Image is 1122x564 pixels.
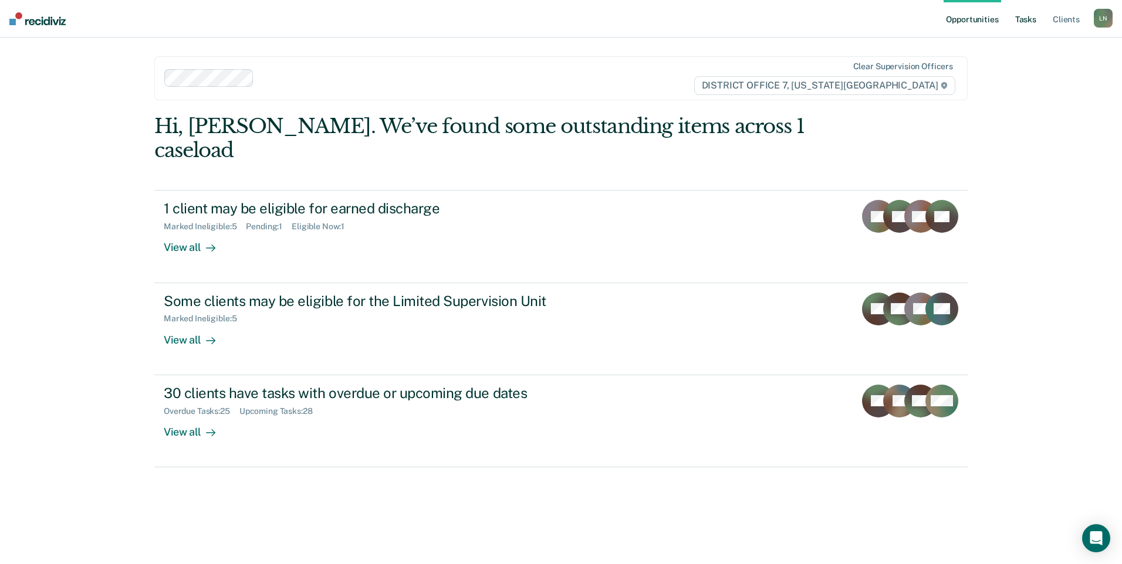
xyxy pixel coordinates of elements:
div: Some clients may be eligible for the Limited Supervision Unit [164,293,576,310]
img: Recidiviz [9,12,66,25]
div: 1 client may be eligible for earned discharge [164,200,576,217]
div: View all [164,416,229,439]
div: Overdue Tasks : 25 [164,406,239,416]
div: Pending : 1 [246,222,292,232]
span: DISTRICT OFFICE 7, [US_STATE][GEOGRAPHIC_DATA] [694,76,955,95]
div: Upcoming Tasks : 28 [239,406,322,416]
div: Eligible Now : 1 [292,222,354,232]
div: Marked Ineligible : 5 [164,222,246,232]
div: Hi, [PERSON_NAME]. We’ve found some outstanding items across 1 caseload [154,114,805,162]
a: Some clients may be eligible for the Limited Supervision UnitMarked Ineligible:5View all [154,283,968,375]
div: Open Intercom Messenger [1082,524,1110,552]
div: View all [164,232,229,254]
div: Clear supervision officers [853,62,953,72]
a: 30 clients have tasks with overdue or upcoming due datesOverdue Tasks:25Upcoming Tasks:28View all [154,375,968,467]
div: L N [1094,9,1113,28]
button: LN [1094,9,1113,28]
div: Marked Ineligible : 5 [164,314,246,324]
div: View all [164,324,229,346]
a: 1 client may be eligible for earned dischargeMarked Ineligible:5Pending:1Eligible Now:1View all [154,190,968,283]
div: 30 clients have tasks with overdue or upcoming due dates [164,385,576,402]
